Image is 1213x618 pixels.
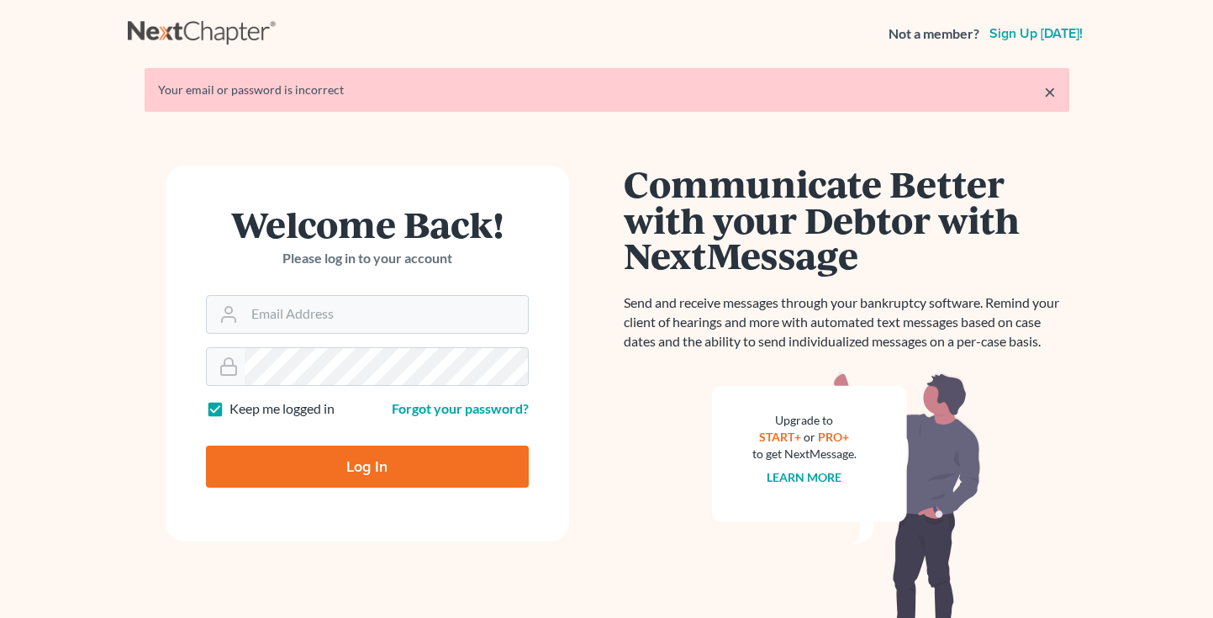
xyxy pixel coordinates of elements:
[1044,82,1056,102] a: ×
[767,470,841,484] a: Learn more
[158,82,1056,98] div: Your email or password is incorrect
[752,446,857,462] div: to get NextMessage.
[752,412,857,429] div: Upgrade to
[206,249,529,268] p: Please log in to your account
[624,166,1069,273] h1: Communicate Better with your Debtor with NextMessage
[889,24,979,44] strong: Not a member?
[818,430,849,444] a: PRO+
[206,206,529,242] h1: Welcome Back!
[804,430,815,444] span: or
[624,293,1069,351] p: Send and receive messages through your bankruptcy software. Remind your client of hearings and mo...
[986,27,1086,40] a: Sign up [DATE]!
[759,430,801,444] a: START+
[206,446,529,488] input: Log In
[245,296,528,333] input: Email Address
[392,400,529,416] a: Forgot your password?
[229,399,335,419] label: Keep me logged in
